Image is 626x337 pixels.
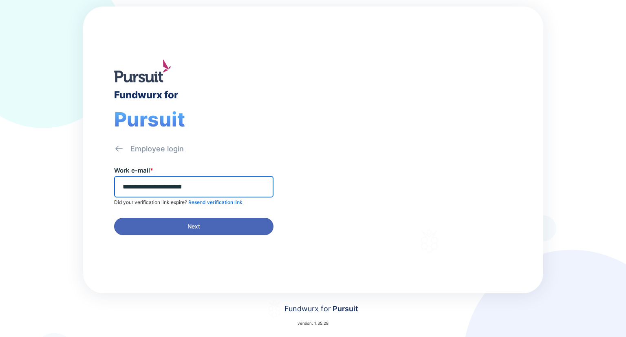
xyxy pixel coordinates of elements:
[114,218,273,235] button: Next
[284,303,358,315] div: Fundwurx for
[114,60,171,82] img: logo.jpg
[298,320,328,326] p: version: 1.35.28
[130,144,184,154] div: Employee login
[114,199,242,206] p: Did your verification link expire?
[114,107,185,131] span: Pursuit
[188,199,242,205] span: Resend verification link
[359,126,453,145] div: Fundwurx
[114,166,153,174] label: Work e-mail
[331,304,358,313] span: Pursuit
[359,115,423,122] div: Welcome to
[187,222,200,231] span: Next
[114,89,178,101] div: Fundwurx for
[359,162,499,185] div: Thank you for choosing Fundwurx as your partner in driving positive social impact!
